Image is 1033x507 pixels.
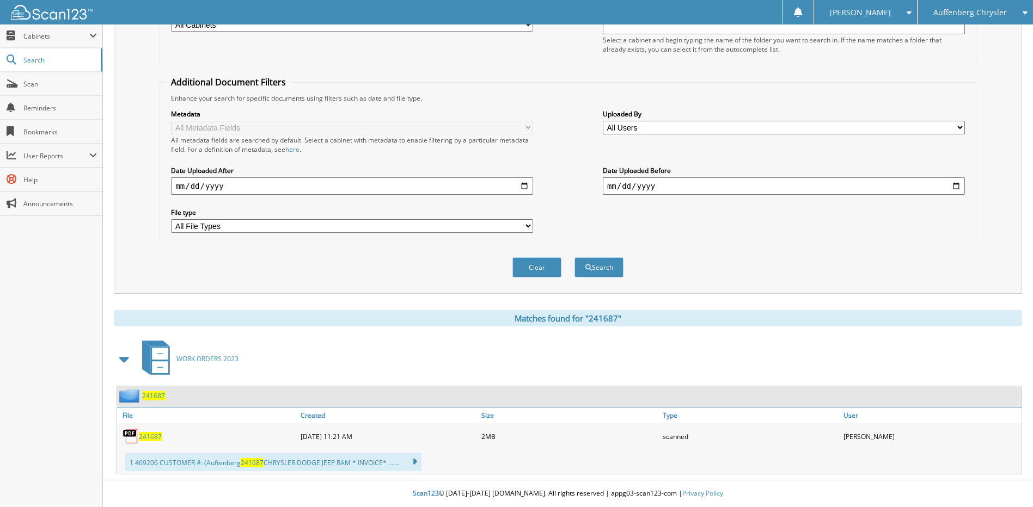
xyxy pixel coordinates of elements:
[413,489,439,498] span: Scan123
[841,408,1022,423] a: User
[603,109,965,119] label: Uploaded By
[171,208,533,217] label: File type
[23,151,89,160] span: User Reports
[11,5,93,20] img: scan123-logo-white.svg
[603,166,965,175] label: Date Uploaded Before
[171,109,533,119] label: Metadata
[176,354,239,363] span: WORK ORDERS 2023
[298,408,479,423] a: Created
[23,127,97,137] span: Bookmarks
[660,408,841,423] a: Type
[171,166,533,175] label: Date Uploaded After
[979,455,1033,507] iframe: Chat Widget
[285,145,299,154] a: here
[23,175,97,184] span: Help
[23,103,97,113] span: Reminders
[603,35,965,54] div: Select a cabinet and begin typing the name of the folder you want to search in. If the name match...
[136,337,239,380] a: WORK ORDERS 2023
[298,425,479,447] div: [DATE] 11:21 AM
[166,94,970,103] div: Enhance your search for specific documents using filters such as date and file type.
[660,425,841,447] div: scanned
[171,135,533,154] div: All metadata fields are searched by default. Select a cabinet with metadata to enable filtering b...
[603,177,965,195] input: end
[479,408,659,423] a: Size
[114,310,1022,326] div: Matches found for "241687"
[139,432,162,441] a: 241687
[479,425,659,447] div: 2MB
[23,199,97,208] span: Announcements
[119,389,142,403] img: folder2.png
[23,79,97,89] span: Scan
[23,55,95,65] span: Search
[117,408,298,423] a: File
[830,9,891,16] span: [PERSON_NAME]
[171,177,533,195] input: start
[125,453,421,471] div: 1 469206 CUSTOMER #: (Auftenberg CHRYSLER DODGE JEEP RAM * INVOICE* ... ...
[841,425,1022,447] div: [PERSON_NAME]
[23,32,89,41] span: Cabinets
[933,9,1007,16] span: Auffenberg Chrysler
[166,76,291,88] legend: Additional Document Filters
[142,391,165,400] a: 241687
[241,458,264,467] span: 241687
[574,257,624,277] button: Search
[103,480,1033,507] div: © [DATE]-[DATE] [DOMAIN_NAME]. All rights reserved | appg03-scan123-com |
[682,489,723,498] a: Privacy Policy
[123,428,139,444] img: PDF.png
[512,257,561,277] button: Clear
